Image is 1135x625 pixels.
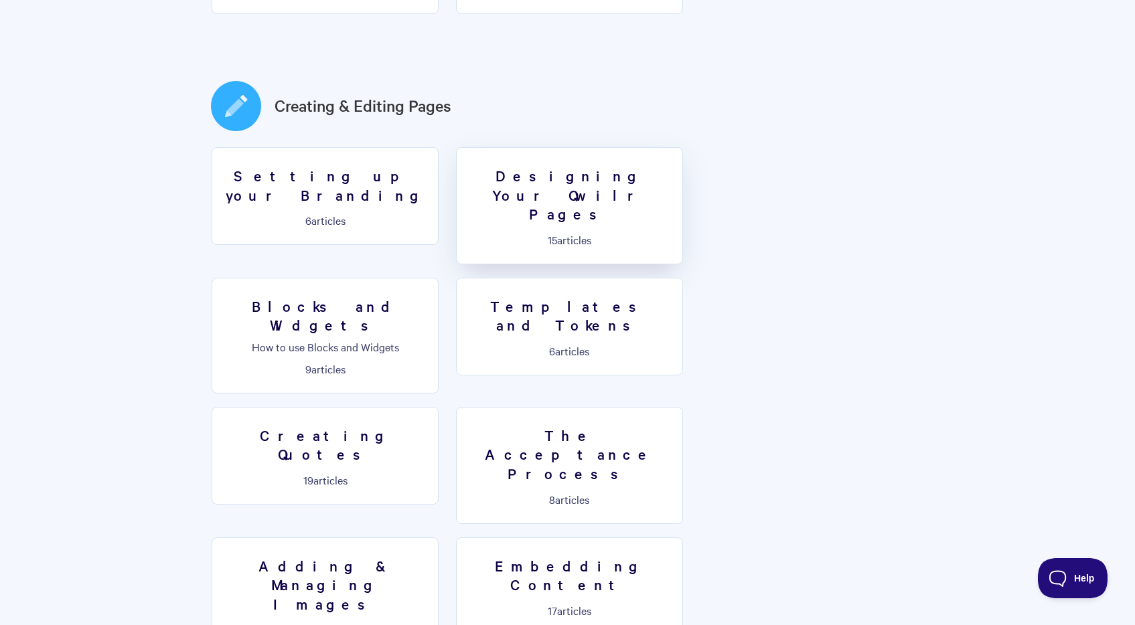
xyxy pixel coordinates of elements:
[465,556,674,594] h3: Embedding Content
[220,166,430,204] h3: Setting up your Branding
[465,493,674,505] p: articles
[456,278,683,375] a: Templates and Tokens 6articles
[548,232,557,247] span: 15
[1038,558,1108,598] iframe: Toggle Customer Support
[465,234,674,246] p: articles
[549,492,555,507] span: 8
[212,407,439,505] a: Creating Quotes 19articles
[465,345,674,357] p: articles
[465,166,674,224] h3: Designing Your Qwilr Pages
[305,213,311,228] span: 6
[220,341,430,353] p: How to use Blocks and Widgets
[456,147,683,264] a: Designing Your Qwilr Pages 15articles
[212,147,439,245] a: Setting up your Branding 6articles
[275,94,451,118] a: Creating & Editing Pages
[220,474,430,486] p: articles
[465,604,674,616] p: articles
[220,556,430,614] h3: Adding & Managing Images
[220,426,430,464] h3: Creating Quotes
[305,361,311,376] span: 9
[548,603,557,618] span: 17
[212,278,439,393] a: Blocks and Widgets How to use Blocks and Widgets 9articles
[456,407,683,524] a: The Acceptance Process 8articles
[465,426,674,483] h3: The Acceptance Process
[220,363,430,375] p: articles
[465,296,674,335] h3: Templates and Tokens
[220,296,430,335] h3: Blocks and Widgets
[549,343,555,358] span: 6
[303,472,313,487] span: 19
[220,214,430,226] p: articles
